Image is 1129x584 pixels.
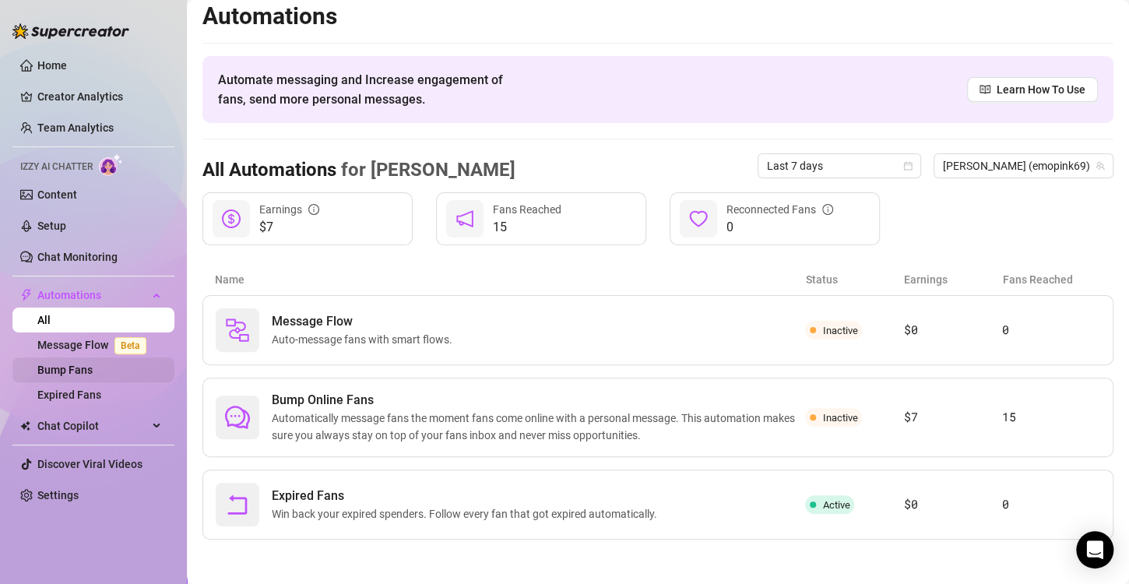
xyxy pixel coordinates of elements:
[114,337,146,354] span: Beta
[493,203,561,216] span: Fans Reached
[904,321,1002,339] article: $0
[1076,531,1113,568] div: Open Intercom Messenger
[689,209,708,228] span: heart
[308,204,319,215] span: info-circle
[37,364,93,376] a: Bump Fans
[259,218,319,237] span: $7
[336,159,515,181] span: for [PERSON_NAME]
[202,158,515,183] h3: All Automations
[215,271,806,288] article: Name
[12,23,129,39] img: logo-BBDzfeDw.svg
[980,84,990,95] span: read
[943,154,1104,178] span: Britney (emopink69)
[455,209,474,228] span: notification
[272,505,663,522] span: Win back your expired spenders. Follow every fan that got expired automatically.
[37,339,153,351] a: Message FlowBeta
[493,218,561,237] span: 15
[37,121,114,134] a: Team Analytics
[272,312,459,331] span: Message Flow
[37,489,79,501] a: Settings
[37,59,67,72] a: Home
[272,410,805,444] span: Automatically message fans the moment fans come online with a personal message. This automation m...
[806,271,904,288] article: Status
[225,405,250,430] span: comment
[272,487,663,505] span: Expired Fans
[37,251,118,263] a: Chat Monitoring
[904,408,1002,427] article: $7
[202,2,1113,31] h2: Automations
[767,154,912,178] span: Last 7 days
[20,160,93,174] span: Izzy AI Chatter
[726,218,833,237] span: 0
[1003,271,1101,288] article: Fans Reached
[272,331,459,348] span: Auto-message fans with smart flows.
[726,201,833,218] div: Reconnected Fans
[225,318,250,343] img: svg%3e
[225,492,250,517] span: rollback
[218,70,518,109] span: Automate messaging and Increase engagement of fans, send more personal messages.
[822,412,857,424] span: Inactive
[259,201,319,218] div: Earnings
[1002,408,1100,427] article: 15
[37,389,101,401] a: Expired Fans
[37,283,148,308] span: Automations
[37,458,142,470] a: Discover Viral Videos
[1002,495,1100,514] article: 0
[272,391,805,410] span: Bump Online Fans
[822,325,857,336] span: Inactive
[1002,321,1100,339] article: 0
[37,220,66,232] a: Setup
[222,209,241,228] span: dollar
[37,413,148,438] span: Chat Copilot
[37,314,51,326] a: All
[997,81,1085,98] span: Learn How To Use
[99,153,123,176] img: AI Chatter
[822,204,833,215] span: info-circle
[20,420,30,431] img: Chat Copilot
[967,77,1098,102] a: Learn How To Use
[1096,161,1105,171] span: team
[904,271,1002,288] article: Earnings
[822,499,849,511] span: Active
[904,495,1002,514] article: $0
[20,289,33,301] span: thunderbolt
[903,161,913,171] span: calendar
[37,188,77,201] a: Content
[37,84,162,109] a: Creator Analytics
